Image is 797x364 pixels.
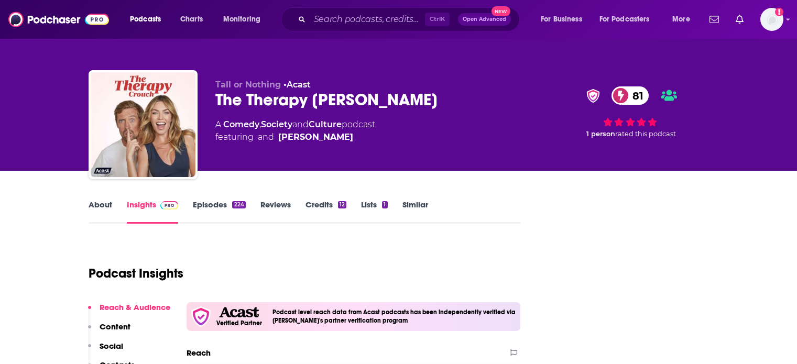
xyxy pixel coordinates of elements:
[292,119,309,129] span: and
[223,12,260,27] span: Monitoring
[88,341,123,360] button: Social
[223,119,259,129] a: Comedy
[260,200,291,224] a: Reviews
[309,119,342,129] a: Culture
[622,86,649,105] span: 81
[191,306,211,327] img: verfied icon
[533,11,595,28] button: open menu
[216,320,262,326] h5: Verified Partner
[458,13,511,26] button: Open AdvancedNew
[89,200,112,224] a: About
[310,11,425,28] input: Search podcasts, credits, & more...
[130,12,161,27] span: Podcasts
[583,89,603,103] img: verified Badge
[732,10,748,28] a: Show notifications dropdown
[615,130,676,138] span: rated this podcast
[705,10,723,28] a: Show notifications dropdown
[665,11,703,28] button: open menu
[8,9,109,29] img: Podchaser - Follow, Share and Rate Podcasts
[492,6,510,16] span: New
[216,11,274,28] button: open menu
[259,119,261,129] span: ,
[361,200,387,224] a: Lists1
[463,17,506,22] span: Open Advanced
[232,201,245,208] div: 224
[272,308,517,324] h4: Podcast level reach data from Acast podcasts has been independently verified via [PERSON_NAME]'s ...
[88,322,130,341] button: Content
[760,8,783,31] button: Show profile menu
[291,7,530,31] div: Search podcasts, credits, & more...
[593,11,665,28] button: open menu
[612,86,649,105] a: 81
[775,8,783,16] svg: Add a profile image
[187,348,211,358] h2: Reach
[261,119,292,129] a: Society
[541,12,582,27] span: For Business
[100,341,123,351] p: Social
[283,80,311,90] span: •
[305,200,346,224] a: Credits12
[425,13,450,26] span: Ctrl K
[760,8,783,31] img: User Profile
[599,12,650,27] span: For Podcasters
[382,201,387,208] div: 1
[160,201,179,209] img: Podchaser Pro
[760,8,783,31] span: Logged in as NickG
[180,12,203,27] span: Charts
[193,200,245,224] a: Episodes224
[88,302,170,322] button: Reach & Audience
[586,130,615,138] span: 1 person
[215,131,375,144] span: featuring
[219,307,259,318] img: Acast
[215,80,281,90] span: Tall or Nothing
[127,200,179,224] a: InsightsPodchaser Pro
[215,118,375,144] div: A podcast
[89,266,183,281] h1: Podcast Insights
[91,72,195,177] img: The Therapy Crouch
[100,322,130,332] p: Content
[338,201,346,208] div: 12
[173,11,209,28] a: Charts
[552,80,709,145] div: verified Badge81 1 personrated this podcast
[278,131,353,144] div: [PERSON_NAME]
[123,11,174,28] button: open menu
[258,131,274,144] span: and
[672,12,690,27] span: More
[287,80,311,90] a: Acast
[100,302,170,312] p: Reach & Audience
[402,200,428,224] a: Similar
